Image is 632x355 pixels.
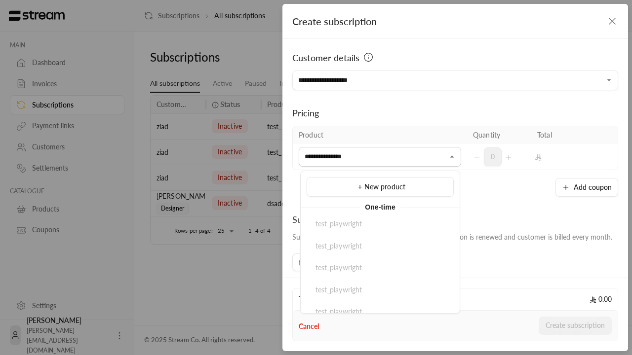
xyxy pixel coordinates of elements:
[360,201,400,213] span: One-time
[292,106,618,120] div: Pricing
[292,232,612,242] div: Subscription starts on and . Subscription is renewed and customer is billed every month.
[292,15,377,27] span: Create subscription
[446,151,458,163] button: Close
[531,144,595,170] td: -
[531,126,595,144] th: Total
[292,51,359,65] span: Customer details
[299,321,319,331] button: Cancel
[590,294,612,304] span: 0.00
[555,178,618,197] button: Add coupon
[484,147,502,166] span: 0
[603,74,615,86] button: Open
[358,182,405,191] span: + New product
[467,126,531,144] th: Quantity
[292,126,618,170] table: Selected Products
[292,213,612,226] div: Subscription duration
[293,126,467,144] th: Product
[299,294,313,304] span: Total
